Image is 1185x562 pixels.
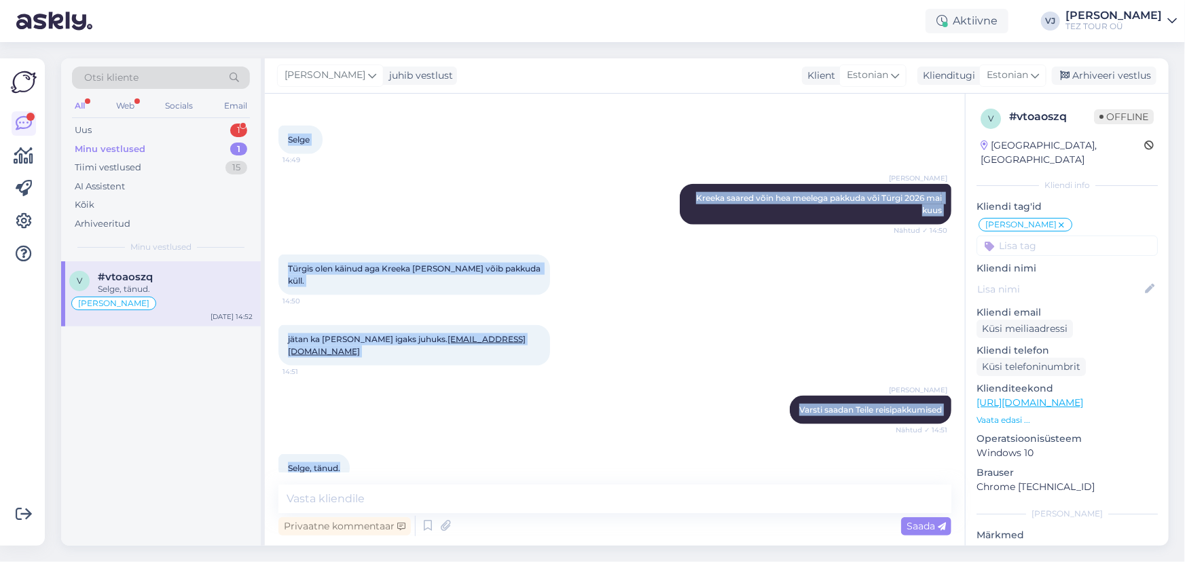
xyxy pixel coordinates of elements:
div: juhib vestlust [384,69,453,83]
span: [PERSON_NAME] [985,221,1057,229]
span: Estonian [987,68,1028,83]
input: Lisa nimi [977,282,1142,297]
div: All [72,97,88,115]
p: Vaata edasi ... [977,414,1158,426]
span: Türgis olen käinud aga Kreeka [PERSON_NAME] võib pakkuda küll. [288,263,543,286]
span: Otsi kliente [84,71,139,85]
div: Minu vestlused [75,143,145,156]
span: 14:50 [282,296,333,306]
div: Web [113,97,137,115]
span: jätan ka [PERSON_NAME] igaks juhuks. [288,334,526,356]
div: 15 [225,161,247,174]
span: [PERSON_NAME] [889,385,947,395]
span: Nähtud ✓ 14:50 [894,225,947,236]
p: Klienditeekond [977,381,1158,396]
span: [PERSON_NAME] [78,299,149,307]
a: [URL][DOMAIN_NAME] [977,396,1083,409]
div: Küsi meiliaadressi [977,320,1073,338]
div: [PERSON_NAME] [977,508,1158,520]
div: [PERSON_NAME] [1065,10,1162,21]
p: Windows 10 [977,446,1158,460]
div: # vtoaoszq [1009,109,1094,125]
div: Kõik [75,198,94,212]
a: [PERSON_NAME]TEZ TOUR OÜ [1065,10,1177,32]
div: Aktiivne [926,9,1008,33]
span: Nähtud ✓ 14:51 [896,425,947,435]
span: 14:49 [282,155,333,165]
div: Socials [162,97,196,115]
span: v [988,113,993,124]
img: Askly Logo [11,69,37,95]
span: [PERSON_NAME] [889,173,947,183]
div: VJ [1041,12,1060,31]
p: Kliendi tag'id [977,200,1158,214]
p: Kliendi email [977,305,1158,320]
div: TEZ TOUR OÜ [1065,21,1162,32]
span: [PERSON_NAME] [285,68,365,83]
span: Saada [907,520,946,532]
div: Arhiveeritud [75,217,130,231]
div: Arhiveeri vestlus [1052,67,1156,85]
p: Brauser [977,466,1158,480]
div: Uus [75,124,92,137]
div: [GEOGRAPHIC_DATA], [GEOGRAPHIC_DATA] [981,138,1144,167]
p: Märkmed [977,528,1158,542]
div: 1 [230,143,247,156]
span: Varsti saadan Teile reisipakkumised [799,405,942,415]
span: Offline [1094,109,1154,124]
span: Selge, tänud. [288,463,340,473]
span: Estonian [847,68,888,83]
p: Chrome [TECHNICAL_ID] [977,480,1158,494]
div: Email [221,97,250,115]
span: v [77,276,82,286]
input: Lisa tag [977,236,1158,256]
p: Operatsioonisüsteem [977,432,1158,446]
span: 14:51 [282,367,333,377]
span: Kreeka saared võin hea meelega pakkuda või Türgi 2026 mai kuus [696,193,944,215]
p: Kliendi nimi [977,261,1158,276]
div: Privaatne kommentaar [278,517,411,536]
div: 1 [230,124,247,137]
p: Kliendi telefon [977,343,1158,358]
span: Selge [288,134,310,145]
div: AI Assistent [75,180,125,193]
span: Minu vestlused [130,241,192,253]
div: Kliendi info [977,179,1158,191]
div: Selge, tänud. [98,283,253,295]
div: Klienditugi [917,69,975,83]
span: #vtoaoszq [98,271,153,283]
div: Tiimi vestlused [75,161,141,174]
div: [DATE] 14:52 [211,312,253,322]
div: Klient [802,69,835,83]
div: Küsi telefoninumbrit [977,358,1086,376]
